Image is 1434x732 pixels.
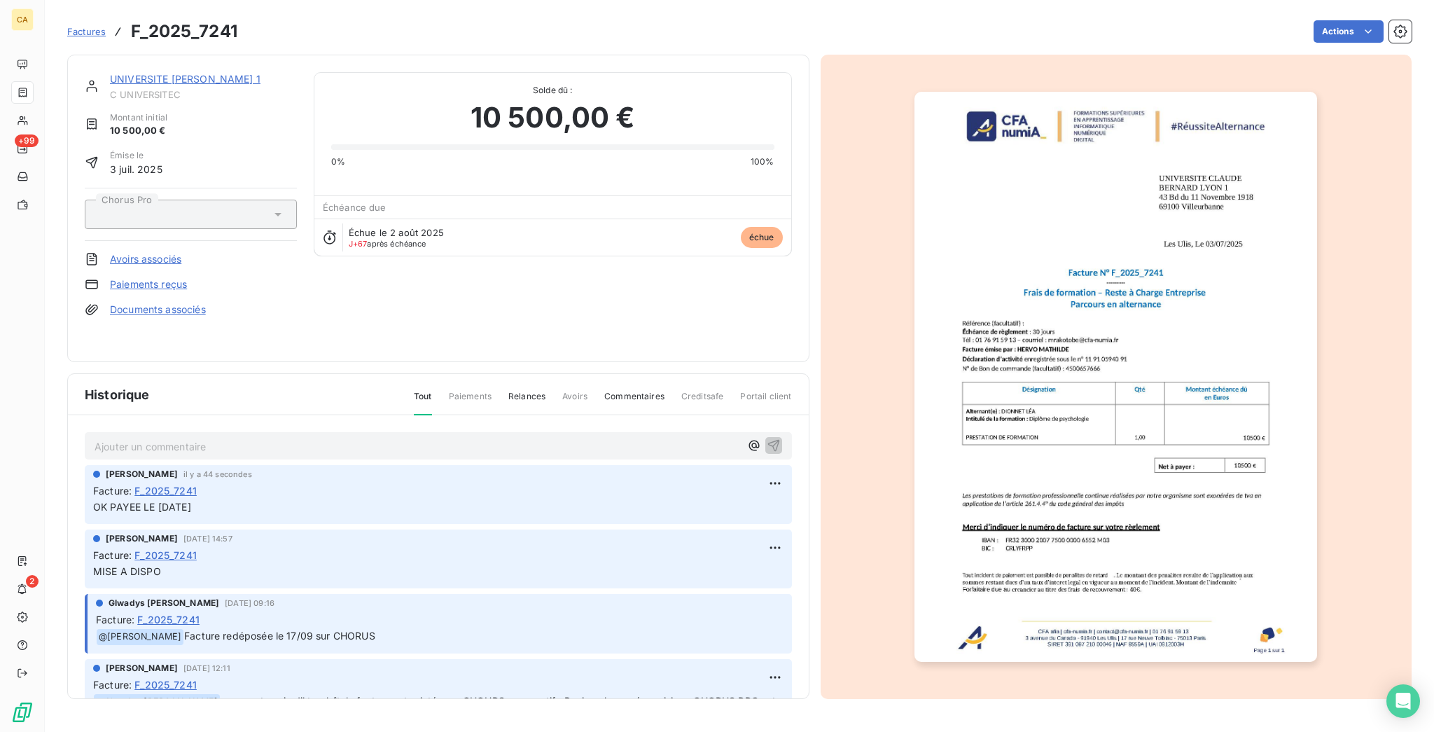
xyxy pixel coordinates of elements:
[1386,684,1420,718] div: Open Intercom Messenger
[15,134,39,147] span: +99
[349,240,426,248] span: après échéance
[751,156,774,168] span: 100%
[93,677,132,692] span: Facture :
[225,599,274,607] span: [DATE] 09:16
[67,25,106,39] a: Factures
[11,8,34,31] div: CA
[134,483,197,498] span: F_2025_7241
[110,277,187,291] a: Paiements reçus
[471,97,635,139] span: 10 500,00 €
[11,701,34,724] img: Logo LeanPay
[508,390,545,414] span: Relances
[109,597,219,609] span: Glwadys [PERSON_NAME]
[93,548,132,562] span: Facture :
[323,202,387,213] span: Échéance due
[26,575,39,588] span: 2
[93,483,132,498] span: Facture :
[106,532,178,545] span: [PERSON_NAME]
[67,26,106,37] span: Factures
[110,252,181,266] a: Avoirs associés
[110,303,206,317] a: Documents associés
[331,84,774,97] span: Solde dû :
[110,111,167,124] span: Montant initial
[134,548,197,562] span: F_2025_7241
[741,227,783,248] span: échue
[740,390,791,414] span: Portail client
[562,390,587,414] span: Avoirs
[110,149,162,162] span: Émise le
[183,470,252,478] span: il y a 44 secondes
[184,630,375,642] span: Facture redéposée le 17/09 sur CHORUS
[110,162,162,177] span: 3 juil. 2025
[96,612,134,627] span: Facture :
[349,227,444,238] span: Échue le 2 août 2025
[106,468,178,481] span: [PERSON_NAME]
[85,385,150,404] span: Historique
[110,73,260,85] a: UNIVERSITE [PERSON_NAME] 1
[94,694,220,710] span: @ Glwadys [PERSON_NAME]
[106,662,178,675] span: [PERSON_NAME]
[93,501,191,513] span: OK PAYEE LE [DATE]
[137,612,200,627] span: F_2025_7241
[134,677,197,692] span: F_2025_7241
[97,629,183,645] span: @ [PERSON_NAME]
[681,390,724,414] span: Creditsafe
[449,390,492,414] span: Paiements
[914,92,1317,662] img: invoice_thumbnail
[131,19,237,44] h3: F_2025_7241
[1314,20,1384,43] button: Actions
[183,664,230,672] span: [DATE] 12:11
[331,156,345,168] span: 0%
[93,565,161,577] span: MISE A DISPO
[110,124,167,138] span: 10 500,00 €
[349,239,368,249] span: J+67
[414,390,432,415] span: Tout
[110,89,297,100] span: C UNIVERSITEC
[183,534,232,543] span: [DATE] 14:57
[604,390,664,414] span: Commentaires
